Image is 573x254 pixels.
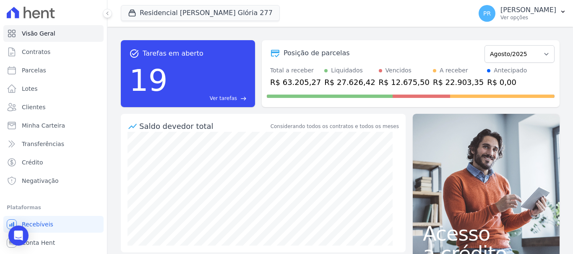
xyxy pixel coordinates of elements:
[22,121,65,130] span: Minha Carteira
[270,77,321,88] div: R$ 63.205,27
[3,62,104,79] a: Parcelas
[22,158,43,167] span: Crédito
[3,44,104,60] a: Contratos
[22,66,46,74] span: Parcelas
[3,234,104,251] a: Conta Hent
[3,80,104,97] a: Lotes
[8,226,29,246] div: Open Intercom Messenger
[240,95,247,102] span: east
[500,14,556,21] p: Ver opções
[271,123,399,130] div: Considerando todos os contratos e todos os meses
[472,2,573,25] button: PR [PERSON_NAME] Ver opções
[22,103,45,111] span: Clientes
[379,77,430,88] div: R$ 12.675,50
[121,5,280,21] button: Residencial [PERSON_NAME] Glória 277
[3,216,104,233] a: Recebíveis
[129,59,168,102] div: 19
[433,77,484,88] div: R$ 22.903,35
[3,117,104,134] a: Minha Carteira
[331,66,363,75] div: Liquidados
[324,77,375,88] div: R$ 27.626,42
[494,66,527,75] div: Antecipado
[3,172,104,189] a: Negativação
[487,77,527,88] div: R$ 0,00
[284,48,350,58] div: Posição de parcelas
[22,140,64,148] span: Transferências
[3,136,104,152] a: Transferências
[22,29,55,38] span: Visão Geral
[22,85,38,93] span: Lotes
[171,95,247,102] a: Ver tarefas east
[3,25,104,42] a: Visão Geral
[210,95,237,102] span: Ver tarefas
[385,66,412,75] div: Vencidos
[143,49,203,59] span: Tarefas em aberto
[500,6,556,14] p: [PERSON_NAME]
[7,203,100,213] div: Plataformas
[3,99,104,115] a: Clientes
[22,239,55,247] span: Conta Hent
[22,177,59,185] span: Negativação
[423,223,550,244] span: Acesso
[129,49,139,59] span: task_alt
[483,10,491,16] span: PR
[22,220,53,228] span: Recebíveis
[139,121,269,132] div: Saldo devedor total
[22,48,50,56] span: Contratos
[270,66,321,75] div: Total a receber
[440,66,468,75] div: A receber
[3,154,104,171] a: Crédito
